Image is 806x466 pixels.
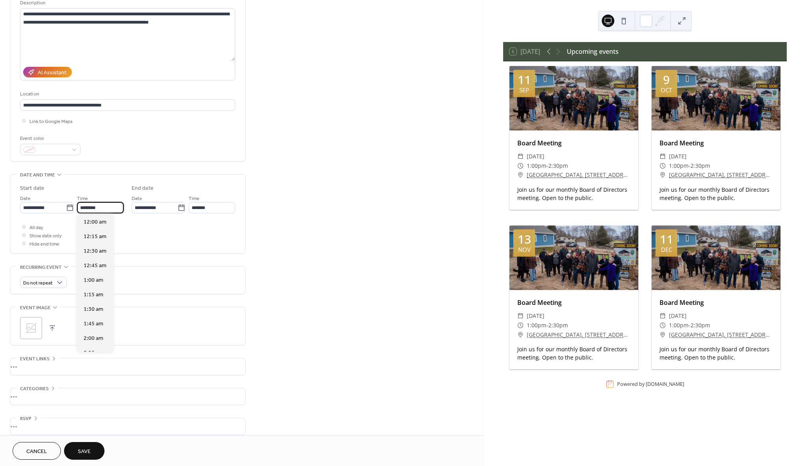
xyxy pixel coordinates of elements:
[84,349,103,357] span: 2:15 am
[659,311,666,321] div: ​
[517,170,524,180] div: ​
[659,330,666,339] div: ​
[659,321,666,330] div: ​
[517,311,524,321] div: ​
[548,321,568,330] span: 2:30pm
[509,298,638,307] div: Board Meeting
[84,262,106,270] span: 12:45 am
[546,321,548,330] span: -
[527,330,630,339] a: [GEOGRAPHIC_DATA], [STREET_ADDRESS]
[509,185,638,202] div: Join us for our monthly Board of Directors meeting. Open to the public.
[29,224,43,232] span: All day
[517,330,524,339] div: ​
[546,161,548,171] span: -
[652,345,780,361] div: Join us for our monthly Board of Directors meeting. Open to the public.
[20,171,55,179] span: Date and time
[20,134,79,143] div: Event color
[20,385,49,393] span: Categories
[84,305,103,314] span: 1:30 am
[669,321,689,330] span: 1:00pm
[652,298,780,307] div: Board Meeting
[663,74,670,86] div: 9
[527,311,544,321] span: [DATE]
[518,233,531,245] div: 13
[661,247,672,253] div: Dec
[23,67,72,77] button: AI Assistant
[659,161,666,171] div: ​
[20,263,62,272] span: Recurring event
[517,161,524,171] div: ​
[689,321,691,330] span: -
[20,184,44,193] div: Start date
[20,415,31,423] span: RSVP
[84,320,103,328] span: 1:45 am
[64,442,104,460] button: Save
[84,276,103,284] span: 1:00 am
[652,185,780,202] div: Join us for our monthly Board of Directors meeting. Open to the public.
[567,47,619,56] div: Upcoming events
[189,194,200,203] span: Time
[669,170,773,180] a: [GEOGRAPHIC_DATA], [STREET_ADDRESS]
[10,388,245,405] div: •••
[659,170,666,180] div: ​
[527,170,630,180] a: [GEOGRAPHIC_DATA], [STREET_ADDRESS]
[20,355,49,363] span: Event links
[29,240,59,248] span: Hide end time
[20,317,42,339] div: ;
[548,161,568,171] span: 2:30pm
[519,87,529,93] div: Sep
[78,448,91,456] span: Save
[509,345,638,361] div: Join us for our monthly Board of Directors meeting. Open to the public.
[518,247,531,253] div: Nov
[29,232,62,240] span: Show date only
[660,233,673,245] div: 11
[84,291,103,299] span: 1:15 am
[10,418,245,435] div: •••
[13,442,61,460] button: Cancel
[527,152,544,161] span: [DATE]
[132,184,154,193] div: End date
[10,358,245,375] div: •••
[517,152,524,161] div: ​
[84,233,106,241] span: 12:15 am
[691,321,710,330] span: 2:30pm
[646,381,684,387] a: [DOMAIN_NAME]
[527,161,546,171] span: 1:00pm
[84,247,106,255] span: 12:30 am
[669,161,689,171] span: 1:00pm
[84,218,106,226] span: 12:00 am
[689,161,691,171] span: -
[617,381,684,387] div: Powered by
[659,152,666,161] div: ​
[527,321,546,330] span: 1:00pm
[29,117,73,126] span: Link to Google Maps
[132,194,142,203] span: Date
[26,448,47,456] span: Cancel
[509,138,638,148] div: Board Meeting
[691,161,710,171] span: 2:30pm
[23,279,53,288] span: Do not repeat
[517,321,524,330] div: ​
[20,304,51,312] span: Event image
[20,90,234,98] div: Location
[652,138,780,148] div: Board Meeting
[518,74,531,86] div: 11
[20,194,31,203] span: Date
[38,69,66,77] div: AI Assistant
[669,152,687,161] span: [DATE]
[84,334,103,343] span: 2:00 am
[669,311,687,321] span: [DATE]
[661,87,672,93] div: Oct
[669,330,773,339] a: [GEOGRAPHIC_DATA], [STREET_ADDRESS]
[77,194,88,203] span: Time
